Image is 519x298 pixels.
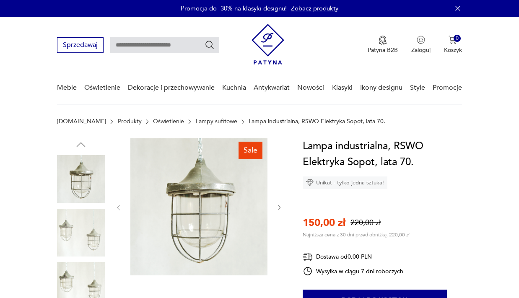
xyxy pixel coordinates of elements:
[181,4,287,13] p: Promocja do -30% na klasyki designu!
[291,4,338,13] a: Zobacz produkty
[130,138,267,275] img: Zdjęcie produktu Lampa industrialna, RSWO Elektryka Sopot, lata 70.
[303,251,313,262] img: Ikona dostawy
[57,155,105,203] img: Zdjęcie produktu Lampa industrialna, RSWO Elektryka Sopot, lata 70.
[449,36,457,44] img: Ikona koszyka
[444,36,462,54] button: 0Koszyk
[57,43,104,49] a: Sprzedawaj
[368,36,398,54] button: Patyna B2B
[360,72,402,104] a: Ikony designu
[306,179,314,187] img: Ikona diamentu
[196,118,237,125] a: Lampy sufitowe
[433,72,462,104] a: Promocje
[379,36,387,45] img: Ikona medalu
[417,36,425,44] img: Ikonka użytkownika
[254,72,290,104] a: Antykwariat
[411,46,431,54] p: Zaloguj
[303,231,410,238] p: Najniższa cena z 30 dni przed obniżką: 220,00 zł
[222,72,246,104] a: Kuchnia
[118,118,142,125] a: Produkty
[84,72,120,104] a: Oświetlenie
[205,40,215,50] button: Szukaj
[297,72,324,104] a: Nowości
[252,24,284,65] img: Patyna - sklep z meblami i dekoracjami vintage
[57,209,105,257] img: Zdjęcie produktu Lampa industrialna, RSWO Elektryka Sopot, lata 70.
[350,218,381,228] p: 220,00 zł
[303,176,387,189] div: Unikat - tylko jedna sztuka!
[444,46,462,54] p: Koszyk
[332,72,353,104] a: Klasyki
[368,46,398,54] p: Patyna B2B
[128,72,215,104] a: Dekoracje i przechowywanie
[303,251,403,262] div: Dostawa od 0,00 PLN
[303,138,465,170] h1: Lampa industrialna, RSWO Elektryka Sopot, lata 70.
[303,216,345,230] p: 150,00 zł
[454,35,461,42] div: 0
[239,142,262,159] div: Sale
[57,118,106,125] a: [DOMAIN_NAME]
[57,37,104,53] button: Sprzedawaj
[153,118,184,125] a: Oświetlenie
[368,36,398,54] a: Ikona medaluPatyna B2B
[57,72,77,104] a: Meble
[249,118,385,125] p: Lampa industrialna, RSWO Elektryka Sopot, lata 70.
[303,266,403,276] div: Wysyłka w ciągu 7 dni roboczych
[411,36,431,54] button: Zaloguj
[410,72,425,104] a: Style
